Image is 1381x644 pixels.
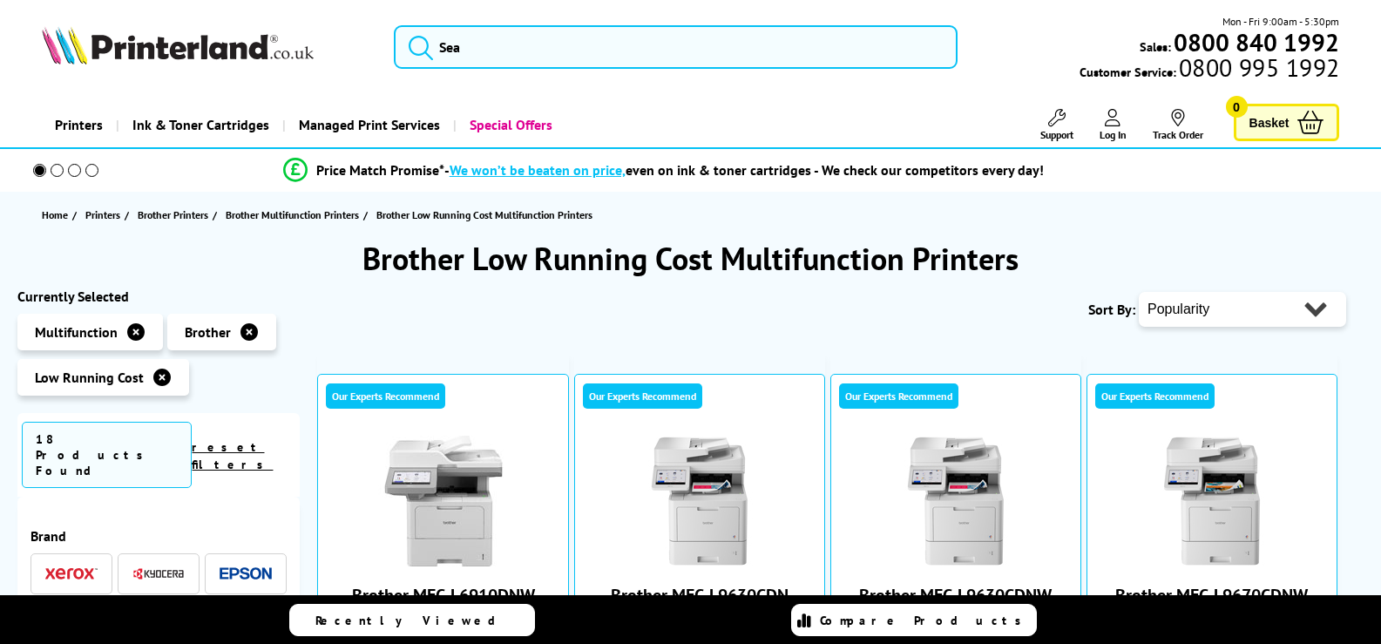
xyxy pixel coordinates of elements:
a: Ink & Toner Cartridges [116,103,282,147]
input: Sea [394,25,958,69]
span: Ink & Toner Cartridges [132,103,269,147]
h1: Brother Low Running Cost Multifunction Printers [17,238,1364,279]
span: Sort By: [1088,301,1135,318]
span: Recently Viewed [315,613,513,628]
b: 0800 840 1992 [1174,26,1339,58]
span: Printers [85,206,120,224]
span: Brother Low Running Cost Multifunction Printers [376,208,592,221]
a: Printers [42,103,116,147]
a: Brother MFC-L9630CDN [611,584,789,607]
a: Printers [85,206,125,224]
a: Brother Printers [138,206,213,224]
span: 0 [1226,96,1248,118]
a: reset filters [192,439,273,472]
div: Our Experts Recommend [583,383,702,409]
img: Brother MFC-L6910DNW [378,436,509,566]
a: Support [1040,109,1073,141]
a: Brother MFC-L9630CDN [634,552,765,570]
a: Log In [1100,109,1127,141]
div: Our Experts Recommend [839,383,958,409]
a: Brother MFC-L6910DNW [352,584,535,607]
a: Track Order [1153,109,1203,141]
a: Xerox [45,563,98,585]
span: Price Match Promise* [316,161,444,179]
img: Brother MFC-L9670CDNW [1147,436,1277,566]
span: Basket [1249,111,1290,134]
span: Log In [1100,128,1127,141]
div: Our Experts Recommend [326,383,445,409]
a: Epson [220,563,272,585]
span: Support [1040,128,1073,141]
span: 0800 995 1992 [1176,59,1339,76]
img: Printerland Logo [42,26,314,64]
li: modal_Promise [9,155,1317,186]
div: Currently Selected [17,288,300,305]
a: Printerland Logo [42,26,373,68]
a: Brother MFC-L9670CDNW [1147,552,1277,570]
span: Brand [30,527,287,545]
span: Sales: [1140,38,1171,55]
a: Managed Print Services [282,103,453,147]
div: - even on ink & toner cartridges - We check our competitors every day! [444,161,1044,179]
a: Brother MFC-L9630CDNW [890,552,1021,570]
a: Special Offers [453,103,565,147]
a: Brother MFC-L9630CDNW [859,584,1052,607]
span: Customer Service: [1080,59,1339,80]
span: 18 Products Found [22,422,192,488]
a: Kyocera [132,563,185,585]
a: Brother MFC-L6910DNW [378,552,509,570]
img: Kyocera [132,567,185,580]
span: Brother Multifunction Printers [226,206,359,224]
span: Compare Products [820,613,1031,628]
div: Our Experts Recommend [1095,383,1215,409]
img: Xerox [45,567,98,580]
a: Brother Multifunction Printers [226,206,363,224]
span: Low Running Cost [35,369,144,386]
span: Mon - Fri 9:00am - 5:30pm [1222,13,1339,30]
img: Epson [220,567,272,580]
a: Brother MFC-L9670CDNW [1115,584,1308,607]
a: Basket 0 [1234,104,1340,141]
img: Brother MFC-L9630CDNW [890,436,1021,566]
img: Brother MFC-L9630CDN [634,436,765,566]
a: Recently Viewed [289,604,535,636]
a: 0800 840 1992 [1171,34,1339,51]
a: Compare Products [791,604,1037,636]
a: Home [42,206,72,224]
span: Brother [185,323,231,341]
span: We won’t be beaten on price, [450,161,626,179]
span: Brother Printers [138,206,208,224]
span: Multifunction [35,323,118,341]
